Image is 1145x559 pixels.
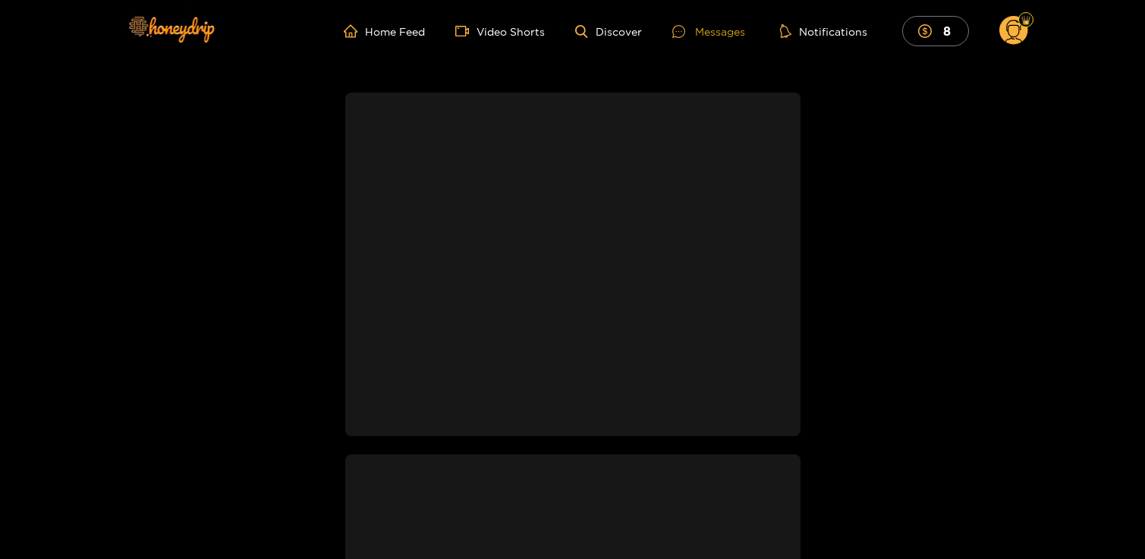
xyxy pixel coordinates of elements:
[455,24,545,38] a: Video Shorts
[455,24,477,38] span: video-camera
[775,24,872,39] button: Notifications
[902,16,969,46] button: 8
[344,24,425,38] a: Home Feed
[344,24,365,38] span: home
[672,23,745,40] div: Messages
[575,25,641,38] a: Discover
[941,23,953,39] mark: 8
[1021,16,1030,25] img: Fan Level
[918,24,939,38] span: dollar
